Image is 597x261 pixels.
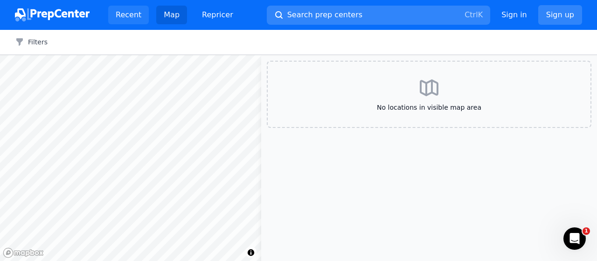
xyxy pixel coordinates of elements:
[563,227,586,250] iframe: Intercom live chat
[478,10,483,19] kbd: K
[194,6,241,24] a: Repricer
[15,8,90,21] img: PrepCenter
[501,9,527,21] a: Sign in
[267,6,490,25] button: Search prep centersCtrlK
[245,247,257,258] button: Toggle attribution
[3,247,44,258] a: Mapbox logo
[583,227,590,235] span: 1
[465,10,478,19] kbd: Ctrl
[108,6,149,24] a: Recent
[15,37,48,47] button: Filters
[287,9,362,21] span: Search prep centers
[283,103,576,112] span: No locations in visible map area
[156,6,187,24] a: Map
[538,5,582,25] a: Sign up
